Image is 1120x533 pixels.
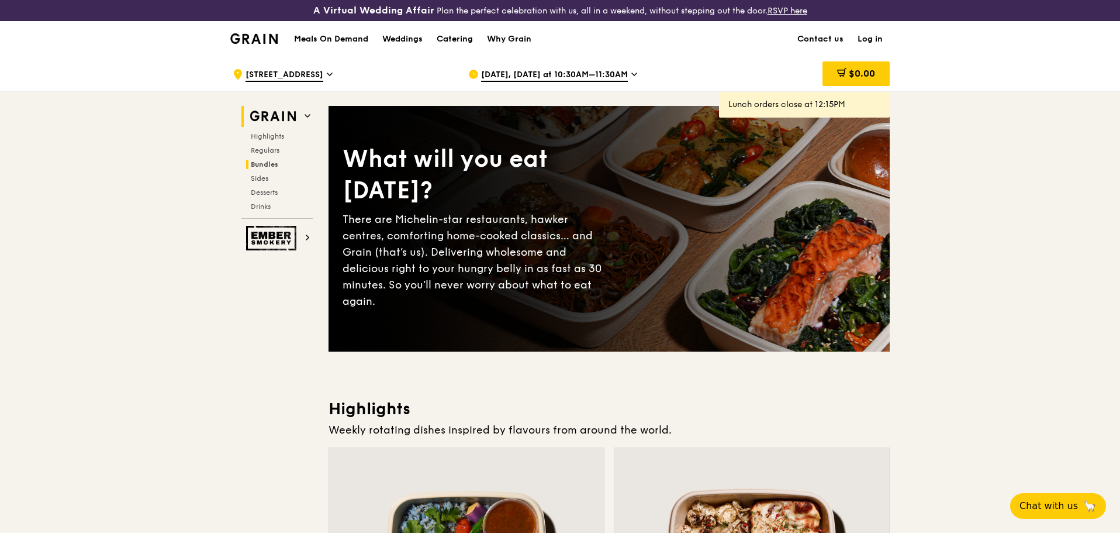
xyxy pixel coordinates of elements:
a: RSVP here [768,6,807,16]
a: Why Grain [480,22,538,57]
div: Lunch orders close at 12:15PM [728,99,880,111]
span: $0.00 [849,68,875,79]
img: Ember Smokery web logo [246,226,300,250]
a: Log in [851,22,890,57]
div: There are Michelin-star restaurants, hawker centres, comforting home-cooked classics… and Grain (... [343,211,609,310]
span: Bundles [251,160,278,169]
div: Catering [437,22,473,57]
a: Catering [430,22,480,57]
span: Chat with us [1019,499,1078,513]
div: Plan the perfect celebration with us, all in a weekend, without stepping out the door. [223,5,897,16]
span: Desserts [251,188,278,197]
a: Weddings [375,22,430,57]
h3: Highlights [329,398,890,419]
span: Drinks [251,202,271,211]
img: Grain web logo [246,106,300,127]
div: Why Grain [487,22,531,57]
div: Weddings [382,22,423,57]
div: What will you eat [DATE]? [343,143,609,207]
h1: Meals On Demand [294,33,368,45]
h3: A Virtual Wedding Affair [313,5,434,16]
img: Grain [230,33,278,44]
span: [DATE], [DATE] at 10:30AM–11:30AM [481,69,628,82]
div: Weekly rotating dishes inspired by flavours from around the world. [329,422,890,438]
button: Chat with us🦙 [1010,493,1106,519]
span: 🦙 [1083,499,1097,513]
span: [STREET_ADDRESS] [246,69,323,82]
span: Sides [251,174,268,183]
span: Highlights [251,132,284,140]
a: Contact us [790,22,851,57]
a: GrainGrain [230,20,278,56]
span: Regulars [251,146,279,154]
